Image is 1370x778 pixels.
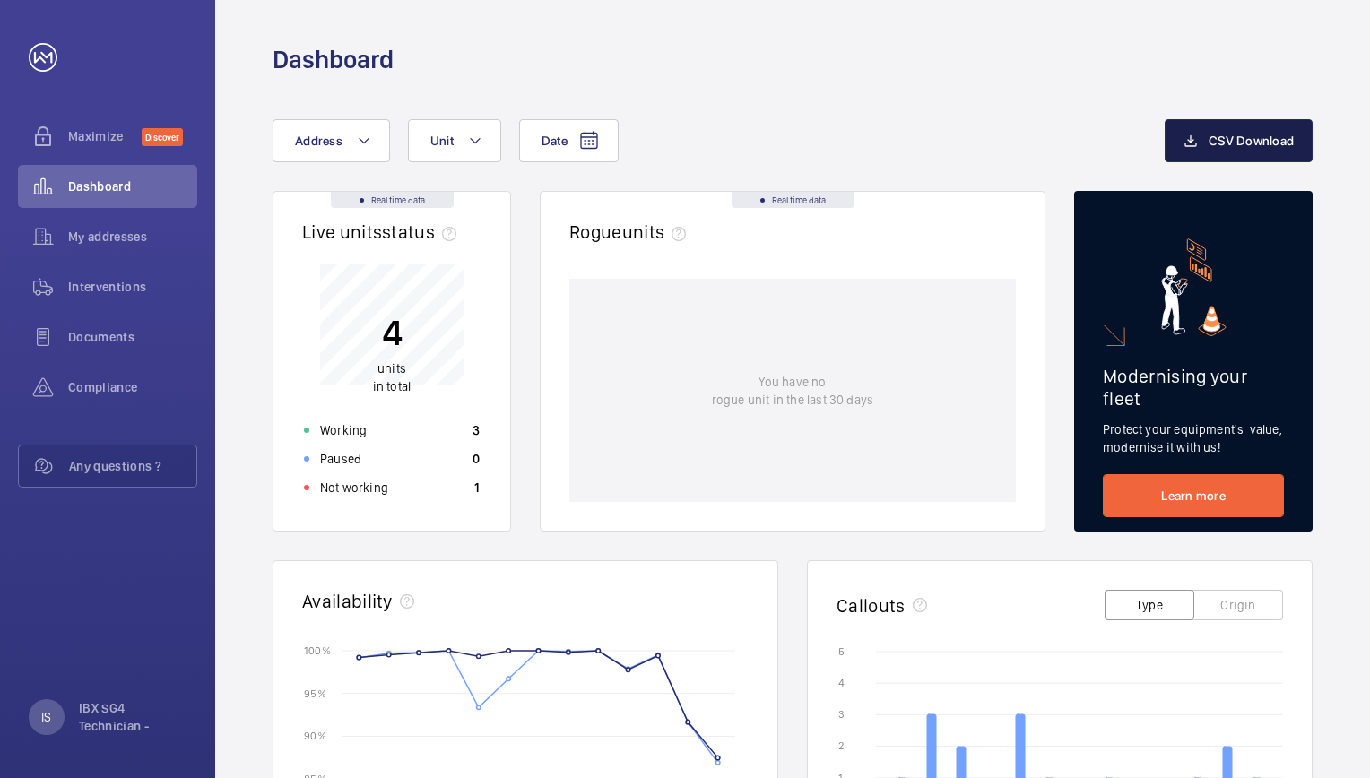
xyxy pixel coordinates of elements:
p: Working [320,421,367,439]
button: Address [273,119,390,162]
p: 4 [373,310,411,355]
text: 100 % [304,644,331,656]
text: 2 [838,739,844,752]
h2: Modernising your fleet [1103,365,1284,410]
p: 1 [474,479,480,497]
text: 5 [838,645,845,658]
span: Documents [68,328,197,346]
span: Date [542,134,568,148]
span: CSV Download [1209,134,1294,148]
span: Discover [142,128,183,146]
text: 4 [838,677,845,689]
p: IBX SG4 Technician - [79,699,186,735]
p: IS [41,708,51,726]
h2: Callouts [837,594,906,617]
button: Unit [408,119,501,162]
span: Unit [430,134,454,148]
p: Paused [320,450,361,468]
div: Real time data [732,192,854,208]
h1: Dashboard [273,43,394,76]
button: Type [1105,590,1194,620]
img: marketing-card.svg [1161,238,1227,336]
button: Date [519,119,619,162]
span: My addresses [68,228,197,246]
span: status [382,220,464,243]
span: Compliance [68,378,197,396]
button: Origin [1193,590,1283,620]
span: Interventions [68,278,197,296]
text: 95 % [304,687,326,699]
p: Protect your equipment's value, modernise it with us! [1103,420,1284,456]
text: 3 [838,708,845,721]
span: units [377,361,406,376]
span: units [622,220,694,243]
span: Dashboard [68,177,197,195]
span: Maximize [68,127,142,145]
p: 3 [473,421,480,439]
p: 0 [473,450,480,468]
a: Learn more [1103,474,1284,517]
span: Any questions ? [69,457,196,475]
h2: Live units [302,220,464,243]
p: in total [373,359,411,395]
p: You have no rogue unit in the last 30 days [712,373,873,409]
h2: Availability [302,590,393,612]
h2: Rogue [569,220,693,243]
div: Real time data [331,192,454,208]
span: Address [295,134,342,148]
button: CSV Download [1165,119,1313,162]
p: Not working [320,479,388,497]
text: 90 % [304,730,326,742]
